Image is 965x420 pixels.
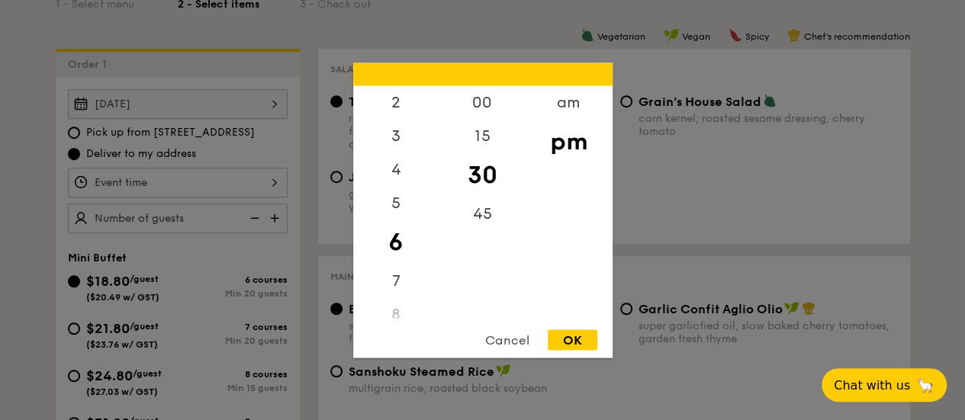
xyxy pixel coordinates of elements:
div: 3 [353,119,439,152]
div: 00 [439,85,526,119]
div: 2 [353,85,439,119]
div: Cancel [470,329,545,350]
span: 🦙 [916,377,934,394]
div: 6 [353,220,439,264]
div: am [526,85,612,119]
div: 5 [353,186,439,220]
div: 30 [439,152,526,197]
div: 15 [439,119,526,152]
div: 8 [353,297,439,331]
span: Chat with us [834,378,910,393]
div: OK [548,329,597,350]
div: 45 [439,197,526,230]
div: 4 [353,152,439,186]
div: 7 [353,264,439,297]
div: pm [526,119,612,163]
button: Chat with us🦙 [822,368,947,402]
